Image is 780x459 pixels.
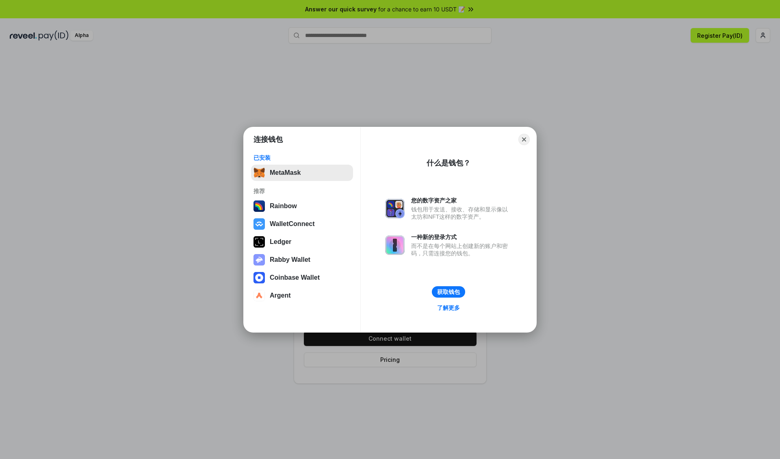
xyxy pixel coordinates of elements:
[270,292,291,299] div: Argent
[411,242,512,257] div: 而不是在每个网站上创建新的账户和密码，只需连接您的钱包。
[251,165,353,181] button: MetaMask
[253,135,283,144] h1: 连接钱包
[253,254,265,265] img: svg+xml,%3Csvg%20xmlns%3D%22http%3A%2F%2Fwww.w3.org%2F2000%2Fsvg%22%20fill%3D%22none%22%20viewBox...
[385,199,405,218] img: svg+xml,%3Csvg%20xmlns%3D%22http%3A%2F%2Fwww.w3.org%2F2000%2Fsvg%22%20fill%3D%22none%22%20viewBox...
[253,187,351,195] div: 推荐
[251,252,353,268] button: Rabby Wallet
[411,206,512,220] div: 钱包用于发送、接收、存储和显示像以太坊和NFT这样的数字资产。
[385,235,405,255] img: svg+xml,%3Csvg%20xmlns%3D%22http%3A%2F%2Fwww.w3.org%2F2000%2Fsvg%22%20fill%3D%22none%22%20viewBox...
[251,198,353,214] button: Rainbow
[253,272,265,283] img: svg+xml,%3Csvg%20width%3D%2228%22%20height%3D%2228%22%20viewBox%3D%220%200%2028%2028%22%20fill%3D...
[437,288,460,296] div: 获取钱包
[253,290,265,301] img: svg+xml,%3Csvg%20width%3D%2228%22%20height%3D%2228%22%20viewBox%3D%220%200%2028%2028%22%20fill%3D...
[251,287,353,304] button: Argent
[432,302,465,313] a: 了解更多
[253,154,351,161] div: 已安装
[251,234,353,250] button: Ledger
[251,270,353,286] button: Coinbase Wallet
[270,256,310,263] div: Rabby Wallet
[253,167,265,178] img: svg+xml,%3Csvg%20fill%3D%22none%22%20height%3D%2233%22%20viewBox%3D%220%200%2035%2033%22%20width%...
[253,236,265,248] img: svg+xml,%3Csvg%20xmlns%3D%22http%3A%2F%2Fwww.w3.org%2F2000%2Fsvg%22%20width%3D%2228%22%20height%3...
[270,202,297,210] div: Rainbow
[437,304,460,311] div: 了解更多
[411,197,512,204] div: 您的数字资产之家
[411,233,512,241] div: 一种新的登录方式
[270,169,301,176] div: MetaMask
[253,200,265,212] img: svg+xml,%3Csvg%20width%3D%22120%22%20height%3D%22120%22%20viewBox%3D%220%200%20120%20120%22%20fil...
[270,238,291,246] div: Ledger
[518,134,530,145] button: Close
[253,218,265,230] img: svg+xml,%3Csvg%20width%3D%2228%22%20height%3D%2228%22%20viewBox%3D%220%200%2028%2028%22%20fill%3D...
[432,286,465,298] button: 获取钱包
[270,220,315,228] div: WalletConnect
[251,216,353,232] button: WalletConnect
[427,158,470,168] div: 什么是钱包？
[270,274,320,281] div: Coinbase Wallet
